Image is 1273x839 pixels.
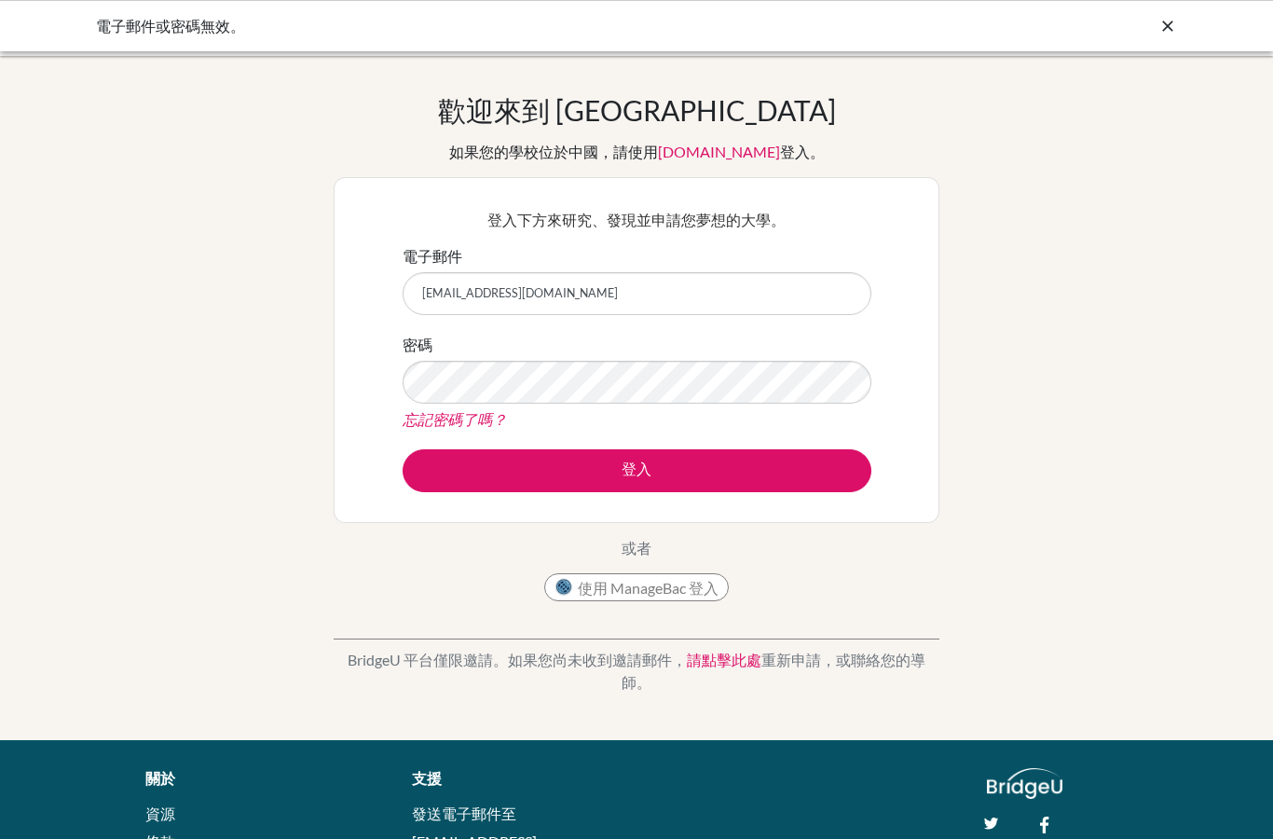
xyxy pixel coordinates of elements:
[145,805,175,822] a: 資源
[438,93,836,127] font: 歡迎來到 [GEOGRAPHIC_DATA]
[449,143,658,160] font: 如果您的學校位於中國，請使用
[658,143,780,160] a: [DOMAIN_NAME]
[403,410,507,428] a: 忘記密碼了嗎？
[544,573,729,601] button: 使用 ManageBac 登入
[622,651,925,691] font: 重新申請，或聯絡您的導師。
[987,768,1062,799] img: logo_white@2x-f4f0deed5e89b7ecb1c2cc34c3e3d731f90f0f143d5ea2071677605dd97b5244.png
[403,247,462,265] font: 電子郵件
[412,770,442,788] font: 支援
[145,770,175,788] font: 關於
[403,449,871,492] button: 登入
[403,336,432,353] font: 密碼
[487,211,786,228] font: 登入下方來研究、發現並申請您夢想的大學。
[780,143,825,160] font: 登入。
[578,579,719,597] font: 使用 ManageBac 登入
[622,539,651,557] font: 或者
[348,651,687,668] font: BridgeU 平台僅限邀請。如果您尚未收到邀請郵件，
[687,651,761,668] a: 請點擊此處
[96,17,245,34] font: 電子郵件或密碼無效。
[622,460,651,477] font: 登入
